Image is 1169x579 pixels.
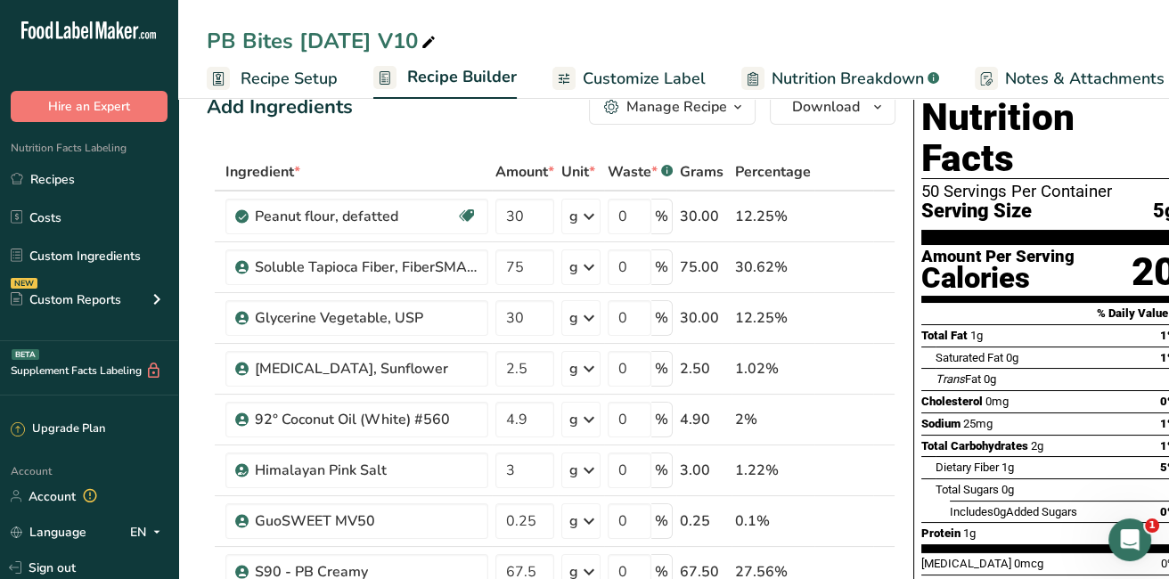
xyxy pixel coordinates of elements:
button: Manage Recipe [589,89,756,125]
div: Add Ingredients [207,93,353,122]
span: Recipe Setup [241,67,338,91]
div: Soluble Tapioca Fiber, FiberSMART TS90 [255,257,478,278]
div: GuoSWEET MV50 [255,510,478,532]
span: Cholesterol [921,395,983,408]
div: 30.00 [680,307,728,329]
iframe: Intercom live chat [1108,518,1151,561]
span: Download [792,96,860,118]
div: 30.62% [735,257,811,278]
div: g [569,206,578,227]
span: Fat [936,372,981,386]
div: g [569,409,578,430]
div: Manage Recipe [626,96,727,118]
div: 0.1% [735,510,811,532]
span: Total Carbohydrates [921,439,1028,453]
div: BETA [12,349,39,360]
div: 3.00 [680,460,728,481]
span: Nutrition Breakdown [772,67,924,91]
span: 0g [993,505,1006,518]
span: 0mg [985,395,1009,408]
span: Grams [680,161,723,183]
span: Sodium [921,417,961,430]
div: Upgrade Plan [11,420,105,438]
span: Serving Size [921,200,1032,223]
span: 2g [1031,439,1043,453]
div: Amount Per Serving [921,249,1075,265]
div: Peanut flour, defatted [255,206,456,227]
div: 2% [735,409,811,430]
a: Customize Label [552,59,706,99]
div: Waste [608,161,673,183]
span: Saturated Fat [936,351,1003,364]
span: 1g [1001,461,1014,474]
i: Trans [936,372,965,386]
span: 0g [984,372,996,386]
div: g [569,460,578,481]
button: Download [770,89,895,125]
span: [MEDICAL_DATA] [921,557,1011,570]
span: 0mcg [1014,557,1043,570]
div: g [569,257,578,278]
span: 1 [1145,518,1159,533]
span: 25mg [963,417,993,430]
span: Ingredient [225,161,300,183]
span: Notes & Attachments [1005,67,1165,91]
div: NEW [11,278,37,289]
div: 1.22% [735,460,811,481]
div: 92° Coconut Oil (White) #560 [255,409,478,430]
span: Customize Label [583,67,706,91]
div: g [569,510,578,532]
span: Unit [561,161,595,183]
span: Includes Added Sugars [950,505,1077,518]
span: Recipe Builder [407,65,517,89]
span: Total Fat [921,329,968,342]
div: Himalayan Pink Salt [255,460,478,481]
div: 12.25% [735,307,811,329]
a: Notes & Attachments [975,59,1165,99]
div: g [569,307,578,329]
div: Custom Reports [11,290,121,309]
button: Hire an Expert [11,91,168,122]
div: Calories [921,265,1075,291]
div: [MEDICAL_DATA], Sunflower [255,358,478,379]
span: 1g [970,329,983,342]
span: Protein [921,526,961,540]
span: Dietary Fiber [936,461,999,474]
a: Recipe Builder [373,57,517,100]
a: Nutrition Breakdown [741,59,939,99]
a: Language [11,517,86,548]
div: 0.25 [680,510,728,532]
div: 30.00 [680,206,728,227]
span: Amount [495,161,554,183]
span: Total Sugars [936,483,999,496]
div: EN [130,521,168,542]
div: Glycerine Vegetable, USP [255,307,478,329]
div: 2.50 [680,358,728,379]
div: g [569,358,578,379]
div: 1.02% [735,358,811,379]
div: 12.25% [735,206,811,227]
span: 0g [1001,483,1014,496]
div: PB Bites [DATE] V10 [207,25,439,57]
span: 0g [1006,351,1018,364]
span: Percentage [735,161,811,183]
div: 4.90 [680,409,728,430]
a: Recipe Setup [207,59,338,99]
span: 1g [963,526,976,540]
div: 75.00 [680,257,728,278]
